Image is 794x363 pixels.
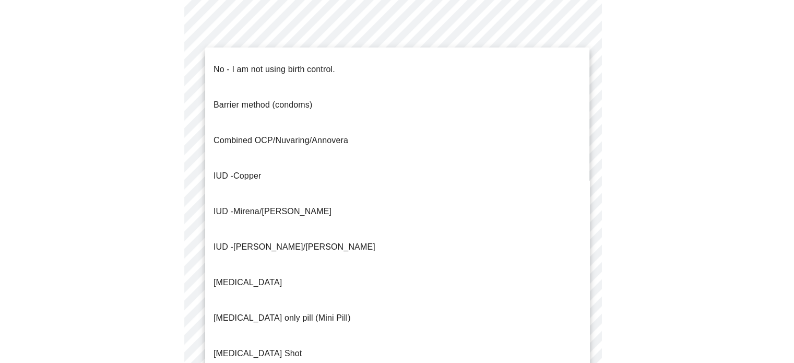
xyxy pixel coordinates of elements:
span: IUD - [214,242,233,251]
p: IUD - [214,205,331,218]
p: [MEDICAL_DATA] Shot [214,347,302,360]
p: Barrier method (condoms) [214,99,312,111]
p: [MEDICAL_DATA] [214,276,282,289]
p: [MEDICAL_DATA] only pill (Mini Pill) [214,312,351,324]
p: [PERSON_NAME]/[PERSON_NAME] [214,241,375,253]
p: Copper [214,170,261,182]
p: No - I am not using birth control. [214,63,335,76]
span: IUD - [214,171,233,180]
span: Mirena/[PERSON_NAME] [233,207,331,216]
p: Combined OCP/Nuvaring/Annovera [214,134,348,147]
